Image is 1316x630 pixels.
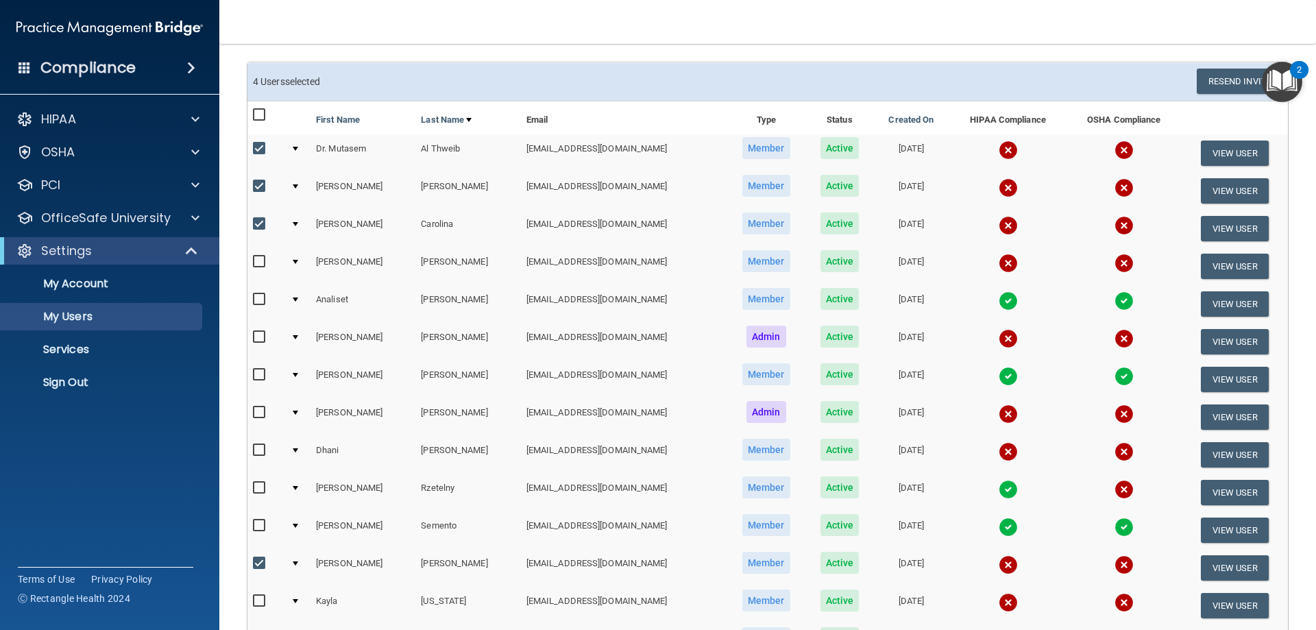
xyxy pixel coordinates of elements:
img: tick.e7d51cea.svg [1114,367,1134,386]
td: [DATE] [873,247,949,285]
span: Member [742,363,790,385]
img: cross.ca9f0e7f.svg [1114,178,1134,197]
p: My Account [9,277,196,291]
td: [DATE] [873,587,949,625]
img: tick.e7d51cea.svg [999,367,1018,386]
td: [DATE] [873,436,949,474]
a: Settings [16,243,199,259]
td: Carolina [415,210,520,247]
img: cross.ca9f0e7f.svg [999,555,1018,574]
a: Terms of Use [18,572,75,586]
a: Created On [888,112,934,128]
td: [PERSON_NAME] [415,323,520,361]
button: View User [1201,254,1269,279]
span: Member [742,552,790,574]
span: Active [820,514,860,536]
a: OfficeSafe University [16,210,199,226]
img: cross.ca9f0e7f.svg [999,141,1018,160]
a: PCI [16,177,199,193]
p: My Users [9,310,196,324]
td: [DATE] [873,172,949,210]
span: Admin [746,326,786,348]
td: [PERSON_NAME] [310,210,415,247]
td: [PERSON_NAME] [310,361,415,398]
td: [PERSON_NAME] [415,549,520,587]
span: s [280,76,285,87]
th: Email [521,101,727,134]
span: Member [742,514,790,536]
td: Al Thweib [415,134,520,172]
td: [US_STATE] [415,587,520,625]
td: Semento [415,511,520,549]
span: Member [742,288,790,310]
td: [DATE] [873,511,949,549]
span: Active [820,213,860,234]
a: First Name [316,112,360,128]
td: [DATE] [873,285,949,323]
span: Active [820,250,860,272]
td: [EMAIL_ADDRESS][DOMAIN_NAME] [521,474,727,511]
td: [PERSON_NAME] [310,474,415,511]
button: View User [1201,593,1269,618]
td: [EMAIL_ADDRESS][DOMAIN_NAME] [521,247,727,285]
p: Services [9,343,196,356]
img: cross.ca9f0e7f.svg [1114,480,1134,499]
span: Active [820,476,860,498]
td: [PERSON_NAME] [415,398,520,436]
td: [PERSON_NAME] [415,172,520,210]
img: cross.ca9f0e7f.svg [999,254,1018,273]
td: [PERSON_NAME] [310,323,415,361]
h6: 4 User selected [253,77,757,87]
td: [DATE] [873,549,949,587]
td: [EMAIL_ADDRESS][DOMAIN_NAME] [521,511,727,549]
td: [DATE] [873,323,949,361]
p: Sign Out [9,376,196,389]
img: cross.ca9f0e7f.svg [999,442,1018,461]
td: [EMAIL_ADDRESS][DOMAIN_NAME] [521,172,727,210]
button: View User [1201,216,1269,241]
td: [PERSON_NAME] [415,361,520,398]
td: [PERSON_NAME] [310,398,415,436]
td: [PERSON_NAME] [310,511,415,549]
span: Member [742,175,790,197]
td: [PERSON_NAME] [415,436,520,474]
span: Active [820,137,860,159]
span: Admin [746,401,786,423]
td: Dhani [310,436,415,474]
span: Member [742,476,790,498]
button: View User [1201,141,1269,166]
span: Active [820,326,860,348]
button: View User [1201,404,1269,430]
h4: Compliance [40,58,136,77]
span: Active [820,590,860,611]
td: Analiset [310,285,415,323]
td: [EMAIL_ADDRESS][DOMAIN_NAME] [521,285,727,323]
td: [PERSON_NAME] [310,172,415,210]
td: [EMAIL_ADDRESS][DOMAIN_NAME] [521,323,727,361]
img: cross.ca9f0e7f.svg [1114,141,1134,160]
td: [DATE] [873,361,949,398]
td: [PERSON_NAME] [310,549,415,587]
th: Type [727,101,806,134]
button: View User [1201,442,1269,468]
span: Active [820,439,860,461]
img: cross.ca9f0e7f.svg [1114,442,1134,461]
td: [EMAIL_ADDRESS][DOMAIN_NAME] [521,361,727,398]
span: Active [820,401,860,423]
td: [EMAIL_ADDRESS][DOMAIN_NAME] [521,398,727,436]
td: [EMAIL_ADDRESS][DOMAIN_NAME] [521,134,727,172]
button: Open Resource Center, 2 new notifications [1262,62,1302,102]
p: HIPAA [41,111,76,128]
img: tick.e7d51cea.svg [1114,518,1134,537]
button: View User [1201,480,1269,505]
img: cross.ca9f0e7f.svg [999,216,1018,235]
span: Ⓒ Rectangle Health 2024 [18,592,130,605]
button: View User [1201,178,1269,204]
td: [EMAIL_ADDRESS][DOMAIN_NAME] [521,210,727,247]
img: cross.ca9f0e7f.svg [1114,254,1134,273]
span: Active [820,363,860,385]
td: [PERSON_NAME] [415,285,520,323]
img: tick.e7d51cea.svg [999,480,1018,499]
td: [DATE] [873,134,949,172]
img: cross.ca9f0e7f.svg [1114,593,1134,612]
